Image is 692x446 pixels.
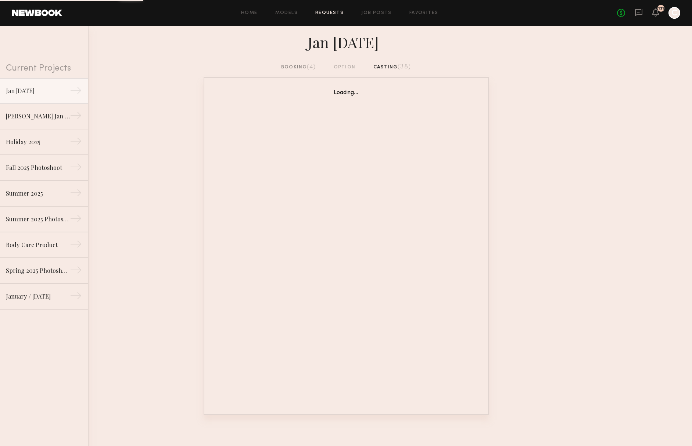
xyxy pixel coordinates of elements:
div: Fall 2025 Photoshoot [6,163,70,172]
a: Models [275,11,298,15]
a: Favorites [409,11,438,15]
div: 131 [658,7,664,11]
div: booking [281,63,316,71]
div: Loading... [219,90,473,96]
a: Requests [315,11,344,15]
div: → [70,213,82,227]
div: Holiday 2025 [6,138,70,146]
div: → [70,187,82,201]
div: → [70,85,82,99]
div: Body Care Product [6,240,70,249]
div: Jan [DATE] [6,86,70,95]
div: → [70,135,82,150]
a: Job Posts [361,11,392,15]
a: Home [241,11,258,15]
div: → [70,110,82,124]
div: → [70,238,82,253]
div: [PERSON_NAME] Jan [DATE] [6,112,70,121]
span: (4) [307,64,316,70]
div: → [70,290,82,304]
a: C [668,7,680,19]
div: Summer 2025 Photoshoot [6,215,70,224]
div: → [70,161,82,176]
div: January / [DATE] [6,292,70,301]
div: Summer 2025 [6,189,70,198]
div: → [70,264,82,279]
div: Jan [DATE] [204,32,489,51]
div: Spring 2025 Photoshoot [6,266,70,275]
